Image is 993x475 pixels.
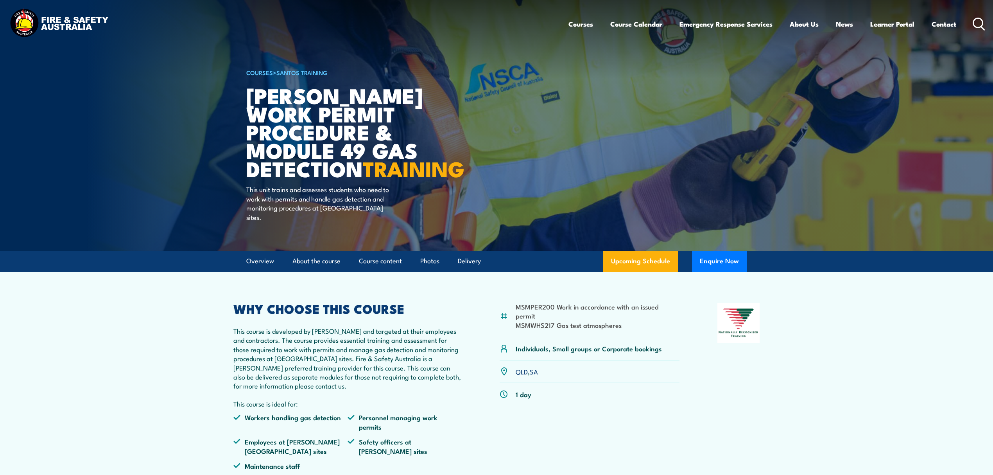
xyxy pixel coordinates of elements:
[516,367,538,376] p: ,
[568,14,593,34] a: Courses
[363,152,464,184] strong: TRAINING
[359,251,402,272] a: Course content
[458,251,481,272] a: Delivery
[603,251,678,272] a: Upcoming Schedule
[246,68,273,77] a: COURSES
[790,14,819,34] a: About Us
[610,14,662,34] a: Course Calendar
[233,437,348,455] li: Employees at [PERSON_NAME][GEOGRAPHIC_DATA] sites
[233,303,462,314] h2: WHY CHOOSE THIS COURSE
[420,251,439,272] a: Photos
[870,14,914,34] a: Learner Portal
[516,344,662,353] p: Individuals, Small groups or Corporate bookings
[530,367,538,376] a: SA
[692,251,747,272] button: Enquire Now
[516,302,679,320] li: MSMPER200 Work in accordance with an issued permit
[348,437,462,455] li: Safety officers at [PERSON_NAME] sites
[717,303,760,343] img: Nationally Recognised Training logo.
[679,14,773,34] a: Emergency Response Services
[233,399,462,408] p: This course is ideal for:
[836,14,853,34] a: News
[246,251,274,272] a: Overview
[233,413,348,431] li: Workers handling gas detection
[516,390,531,399] p: 1 day
[233,326,462,390] p: This course is developed by [PERSON_NAME] and targeted at their employees and contractors. The co...
[348,413,462,431] li: Personnel managing work permits
[292,251,341,272] a: About the course
[246,68,439,77] h6: >
[246,185,389,221] p: This unit trains and assesses students who need to work with permits and handle gas detection and...
[276,68,328,77] a: Santos Training
[233,461,348,470] li: Maintenance staff
[516,320,679,329] li: MSMWHS217 Gas test atmospheres
[932,14,956,34] a: Contact
[246,86,439,178] h1: [PERSON_NAME] Work Permit Procedure & Module 49 Gas Detection
[516,367,528,376] a: QLD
